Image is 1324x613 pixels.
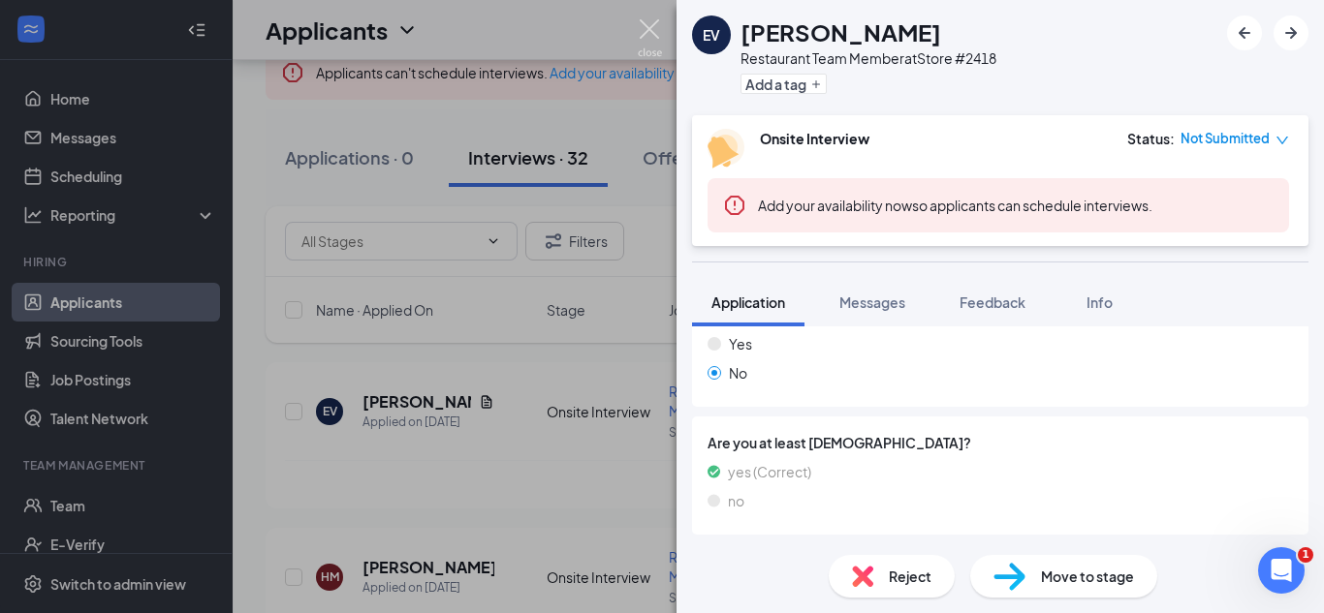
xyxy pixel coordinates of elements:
span: Feedback [960,293,1025,311]
span: Not Submitted [1181,129,1270,148]
div: Restaurant Team Member at Store #2418 [741,48,996,68]
button: ArrowRight [1274,15,1308,50]
button: PlusAdd a tag [741,74,827,94]
div: Status : [1127,129,1175,148]
span: No [729,362,747,383]
span: 1 [1298,547,1313,563]
svg: ArrowRight [1279,21,1303,45]
span: Are you at least [DEMOGRAPHIC_DATA]? [708,432,1293,453]
span: Info [1087,293,1113,311]
iframe: Intercom live chat [1258,547,1305,594]
span: Application [711,293,785,311]
span: no [728,490,744,511]
span: down [1276,134,1289,147]
span: so applicants can schedule interviews. [758,197,1152,214]
span: Move to stage [1041,566,1134,587]
svg: Plus [810,78,822,90]
span: Yes [729,333,752,354]
b: Onsite Interview [760,130,869,147]
svg: ArrowLeftNew [1233,21,1256,45]
h1: [PERSON_NAME] [741,15,941,48]
button: Add your availability now [758,196,912,215]
span: yes (Correct) [728,461,811,482]
span: Messages [839,293,905,311]
button: ArrowLeftNew [1227,15,1262,50]
div: EV [703,25,720,45]
svg: Error [723,194,746,217]
span: Reject [889,566,931,587]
